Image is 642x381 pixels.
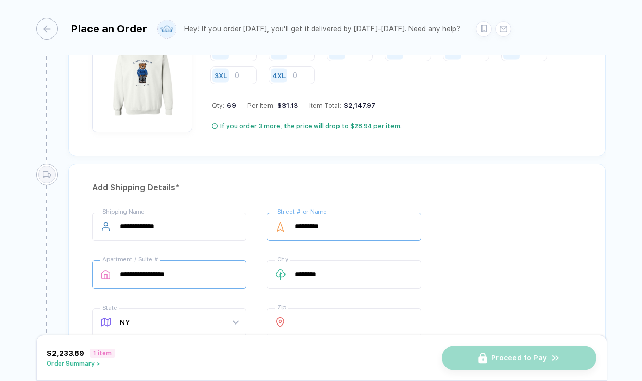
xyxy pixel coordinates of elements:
[47,360,115,367] button: Order Summary >
[275,102,298,109] div: $31.13
[212,102,236,109] div: Qty:
[341,102,376,109] div: $2,147.97
[273,71,286,79] div: 4XL
[184,25,460,33] div: Hey! If you order [DATE], you'll get it delivered by [DATE]–[DATE]. Need any help?
[47,349,84,357] span: $2,233.89
[97,32,187,122] img: 4c7388af-721a-4018-935e-8e5014e2aa25_nt_front_1759243658723.jpg
[120,309,238,336] span: NY
[224,102,236,109] span: 69
[92,180,582,196] div: Add Shipping Details
[158,20,176,38] img: user profile
[70,23,147,35] div: Place an Order
[309,102,376,109] div: Item Total:
[90,349,115,358] span: 1 item
[215,71,227,79] div: 3XL
[220,122,402,130] div: If you order 3 more, the price will drop to $28.94 per item.
[247,102,298,109] div: Per Item:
